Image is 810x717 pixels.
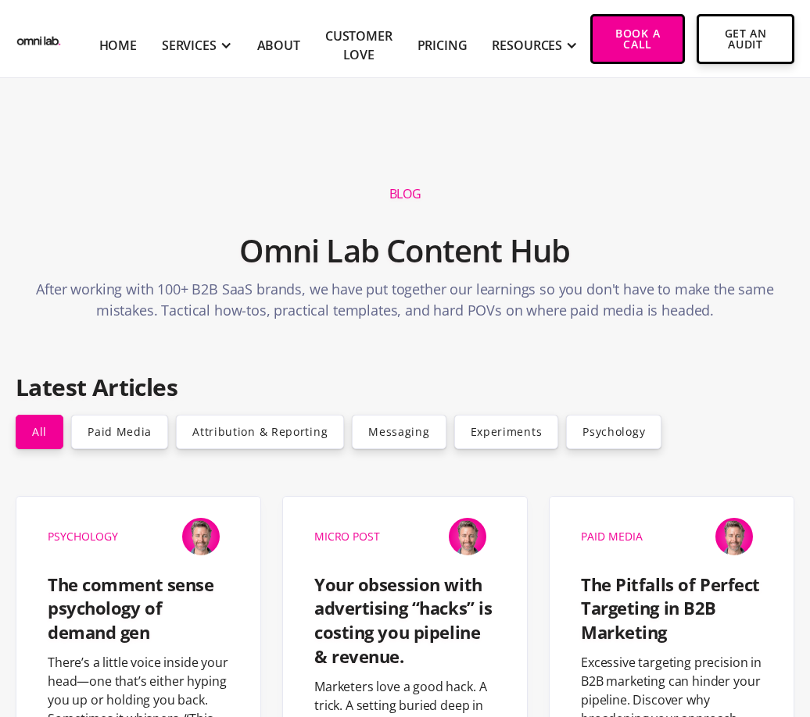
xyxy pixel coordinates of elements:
[389,186,421,202] h1: Blog
[33,279,777,329] p: After working with 100+ B2B SaaS brands, we have put together our learnings so you don't have to ...
[239,223,570,279] h2: Omni Lab Content Hub
[529,536,810,717] iframe: Chat Widget
[325,27,392,64] a: Customer Love
[48,523,118,550] a: Psychology
[439,508,496,565] img: Jason Steele
[529,536,810,717] div: Віджет чату
[590,14,685,64] a: Book a Call
[48,531,118,542] div: Psychology
[16,415,63,449] a: all
[454,415,559,449] a: Experiments
[99,36,137,55] a: Home
[162,36,217,55] div: SERVICES
[418,36,468,55] a: Pricing
[492,36,562,55] div: RESOURCES
[173,508,229,565] img: Jason Steele
[314,563,496,669] a: Your obsession with advertising “hacks” is costing you pipeline & revenue.
[16,32,62,47] img: Omni Lab: B2B SaaS Demand Generation Agency
[566,415,661,449] a: Psychology
[48,573,229,644] h4: The comment sense psychology of demand gen
[176,415,344,449] a: Attribution & Reporting
[16,28,62,49] a: home
[71,415,168,449] a: Paid Media
[314,526,379,547] div: Micro Post
[581,531,643,542] div: Paid Media
[16,373,794,402] h2: Latest Articles
[697,14,794,64] a: Get An Audit
[48,563,229,644] a: The comment sense psychology of demand gen
[352,415,446,449] a: Messaging
[257,36,300,55] a: About
[314,573,496,669] h4: Your obsession with advertising “hacks” is costing you pipeline & revenue.
[581,523,643,550] a: Paid Media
